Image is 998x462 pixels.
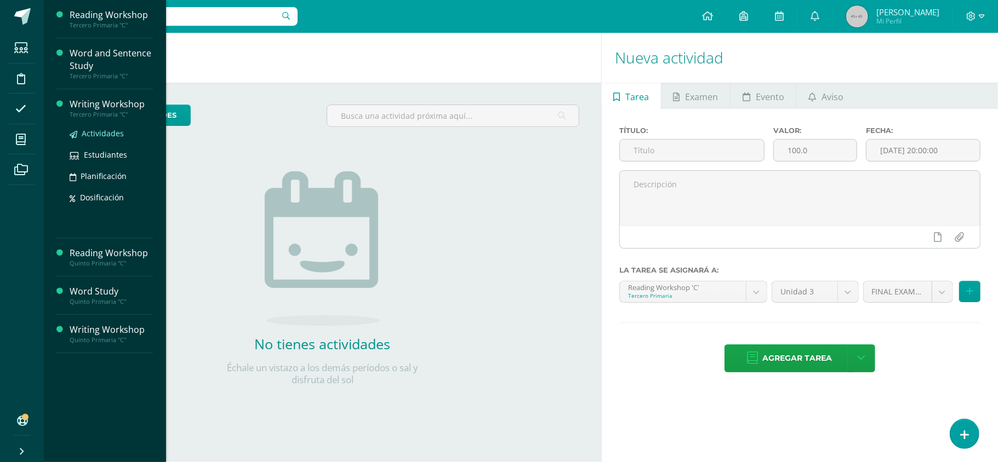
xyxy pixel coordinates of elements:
input: Puntos máximos [774,140,857,161]
input: Busca un usuario... [51,7,298,26]
div: Reading Workshop [70,247,153,259]
label: Valor: [773,126,857,135]
div: Quinto Primaria "C" [70,336,153,344]
p: Échale un vistazo a los demás períodos o sal y disfruta del sol [213,362,432,386]
span: Tarea [626,84,649,110]
div: Quinto Primaria "C" [70,259,153,267]
h1: Nueva actividad [615,33,985,83]
div: Tercero Primaria "C" [70,111,153,118]
a: Evento [731,83,796,109]
img: 45x45 [846,5,868,27]
div: Tercero Primaria "C" [70,21,153,29]
h2: No tienes actividades [213,334,432,353]
a: Estudiantes [70,148,153,161]
label: Fecha: [866,126,980,135]
img: no_activities.png [265,171,380,326]
a: Unidad 3 [772,281,858,302]
input: Busca una actividad próxima aquí... [327,105,578,126]
span: Aviso [822,84,843,110]
span: Planificación [81,171,127,181]
a: Word and Sentence StudyTercero Primaria "C" [70,47,153,80]
div: Quinto Primaria "C" [70,298,153,305]
span: Unidad 3 [780,281,829,302]
a: Aviso [796,83,855,109]
span: Examen [686,84,718,110]
div: Reading Workshop [70,9,153,21]
div: Tercero Primaria [628,292,738,299]
a: Actividades [70,127,153,140]
span: Estudiantes [84,149,127,160]
a: Word StudyQuinto Primaria "C" [70,285,153,305]
div: Writing Workshop [70,324,153,336]
a: Examen [661,83,730,109]
a: Writing WorkshopQuinto Primaria "C" [70,324,153,344]
input: Fecha de entrega [866,140,980,161]
span: Actividades [82,128,124,138]
div: Reading Workshop 'C' [628,281,738,292]
a: Dosificación [70,191,153,204]
div: Tercero Primaria "C" [70,72,153,80]
span: Dosificación [80,192,124,203]
a: Planificación [70,170,153,182]
a: Writing WorkshopTercero Primaria "C" [70,98,153,118]
div: Word Study [70,285,153,298]
label: La tarea se asignará a: [619,266,980,274]
input: Título [620,140,764,161]
div: Word and Sentence Study [70,47,153,72]
div: Writing Workshop [70,98,153,111]
span: Agregar tarea [762,345,832,372]
span: FINAL EXAM (30.0pts) [872,281,923,302]
span: Mi Perfil [876,16,939,26]
span: [PERSON_NAME] [876,7,939,18]
a: Tarea [602,83,661,109]
h1: Actividades [57,33,588,83]
a: Reading WorkshopTercero Primaria "C" [70,9,153,29]
a: Reading WorkshopQuinto Primaria "C" [70,247,153,267]
a: Reading Workshop 'C'Tercero Primaria [620,281,767,302]
label: Título: [619,126,765,135]
span: Evento [756,84,784,110]
a: FINAL EXAM (30.0pts) [864,281,953,302]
